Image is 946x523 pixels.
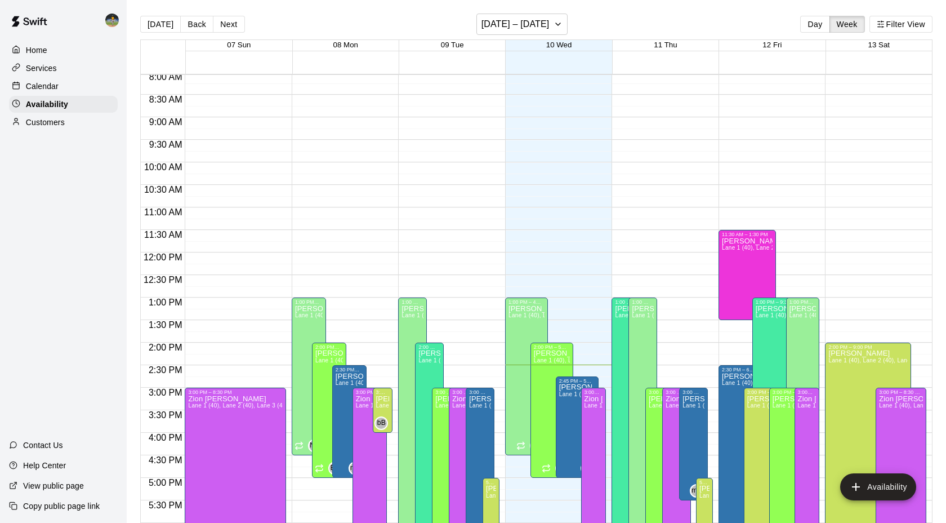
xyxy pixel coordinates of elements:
div: 3:00 PM – 4:00 PM [376,389,390,395]
button: Back [180,16,213,33]
div: 3:00 PM – 9:00 PM [773,389,809,395]
div: 5:00 PM – 9:00 PM [699,480,709,485]
button: 11 Thu [654,41,677,49]
img: Mike Morrison III [105,14,119,27]
div: 2:00 PM – 5:00 PM [534,344,570,350]
div: 1:00 PM – 9:30 PM [756,299,806,305]
div: 11:30 AM – 1:30 PM: Available [719,230,776,320]
span: 10:00 AM [141,162,185,172]
span: bB [377,418,386,429]
p: Copy public page link [23,500,100,512]
div: 2:30 PM – 6:30 PM [722,367,758,373]
div: 2:45 PM – 5:00 PM [559,378,595,384]
span: 11:30 AM [141,230,185,240]
div: 3:00 PM – 9:00 PM [435,389,457,395]
p: Customers [26,117,65,128]
span: 12:30 PM [141,275,185,285]
span: Lane 1 (40), Lane 2 (40), Lane 3 (40), Lane 4 (65), Lane 5 (65), Lane 6 (65), speed agility/weigh... [418,357,693,364]
button: [DATE] [140,16,181,33]
span: 11:00 AM [141,207,185,217]
span: Lane 1 (40), Lane 2 (40), Lane 3 (40), Lane 4 (65), Lane 5 (65), Lane 6 (65), speed agility/weigh... [534,357,808,364]
div: 1:00 PM – 9:00 PM [632,299,654,305]
div: 1:00 PM – 4:30 PM: Available [505,298,548,455]
span: Lane 1 (40), Lane 2 (40), Lane 3 (40), Lane 4 (65), Lane 5 (65), Lane 6 (65), speed agility/weigh... [295,312,569,318]
div: 2:30 PM – 5:00 PM: Available [332,365,367,478]
span: 9:00 AM [146,117,185,127]
span: 12:00 PM [141,252,185,262]
div: Home [9,42,118,59]
div: 1:00 PM – 4:30 PM [295,299,323,305]
button: 07 Sun [227,41,251,49]
span: 1:00 PM [146,298,185,307]
span: NV [310,440,319,451]
div: 3:00 PM – 6:30 PM [469,389,491,395]
button: Week [829,16,865,33]
span: mg [350,463,360,474]
span: Lane 1 (40), Lane 2 (40), Lane 3 (40), Lane 4 (65), Lane 5 (65), Lane 6 (65), speed agility/weigh... [632,312,906,318]
p: Contact Us [23,440,63,451]
span: 3:30 PM [146,410,185,420]
div: brennan Boone [374,416,388,430]
div: 3:00 PM – 9:00 PM [747,389,783,395]
div: 3:00 PM – 4:00 PM: Available [373,388,393,433]
div: 3:00 PM – 8:30 PM [798,389,816,395]
span: 4:00 PM [146,433,185,442]
div: 3:00 PM – 8:30 PM [879,389,923,395]
div: 2:00 PM – 5:00 PM: Available [530,343,573,478]
button: 09 Tue [441,41,464,49]
span: 5:00 PM [146,478,185,487]
span: Lane 1 (40), Lane 2 (40), Lane 3 (40), Lane 4 (65), Lane 5 (65), Lane 6 (65), speed agility/weigh... [649,402,923,409]
span: 4:30 PM [146,455,185,465]
p: Services [26,63,57,74]
p: Calendar [26,81,59,92]
div: 2:00 PM – 9:00 PM [828,344,908,350]
span: 10:30 AM [141,185,185,194]
span: 2:30 PM [146,365,185,375]
a: Services [9,60,118,77]
div: 1:00 PM – 9:30 PM [615,299,637,305]
div: 2:30 PM – 5:00 PM [336,367,363,373]
div: 2:00 PM – 9:30 PM [418,344,440,350]
span: Lane 1 (40), Lane 2 (40), Lane 3 (40), Lane 4 (65), Lane 5 (65), Lane 6 (65), speed agility/weigh... [435,402,709,409]
a: Calendar [9,78,118,95]
span: Lane 1 (40), Lane 2 (40), Lane 3 (40), Lane 4 (65), Lane 5 (65), Lane 6 (65), speed agility/weigh... [584,402,859,409]
span: 8:30 AM [146,95,185,104]
button: add [840,473,916,500]
span: Lane 1 (40), Lane 2 (40), Lane 3 (40), Lane 4 (65), Lane 5 (65), Lane 6 (65), speed agility/weigh... [376,402,650,409]
span: Lane 1 (40), Lane 2 (40), Lane 3 (40), Lane 4 (65), Lane 5 (65), Lane 6 (65), speed agility/weigh... [508,312,783,318]
h6: [DATE] – [DATE] [481,16,550,32]
button: Filter View [869,16,932,33]
span: Lane 1 (40), Lane 2 (40), Lane 3 (40), Lane 4 (65), Lane 5 (65), Lane 6 (65), speed agility/weigh... [469,402,743,409]
span: Lane 1 (40), Lane 2 (40), Lane 3 (40), Lane 4 (65), Lane 5 (65), Lane 6 (65), speed agility/weigh... [401,312,676,318]
span: Lane 1 (40), Lane 2 (40), Lane 3 (40), Lane 4 (65), Lane 5 (65), Lane 6 (65), speed agility/weigh... [188,402,462,409]
button: 10 Wed [546,41,572,49]
div: 2:00 PM – 5:00 PM [315,344,343,350]
button: 12 Fri [762,41,782,49]
p: Home [26,45,47,56]
span: Lane 1 (40), Lane 2 (40), Lane 3 (40), Lane 4 (65), Lane 5 (65), Lane 6 (65), speed agility/weigh... [559,391,833,397]
div: 2:00 PM – 5:00 PM: Available [312,343,346,478]
span: Lane 1 (40), Lane 2 (40), Lane 3 (40), Lane 4 (65), Lane 5 (65), Lane 6 (65), speed agility/weigh... [356,402,630,409]
a: Availability [9,96,118,113]
span: Lane 1 (40), Lane 2 (40), Lane 3 (40), Lane 4 (65), Lane 5 (65), Lane 6 (65), speed agility/weigh... [486,493,760,499]
div: 1:00 PM – 4:30 PM [508,299,545,305]
span: 9:30 AM [146,140,185,149]
div: 3:00 PM – 5:30 PM [682,389,704,395]
div: matt gonzalez [349,462,362,475]
div: 3:00 PM – 8:30 PM [666,389,688,395]
span: Recurring availability [542,464,551,473]
a: Customers [9,114,118,131]
span: 8:00 AM [146,72,185,82]
span: mg [691,485,701,497]
div: 1:00 PM – 8:00 PM [789,299,816,305]
button: Day [800,16,829,33]
p: View public page [23,480,84,491]
span: 08 Mon [333,41,358,49]
span: Lane 1 (40), Lane 2 (40), Lane 3 (40), Lane 4 (65), Lane 5 (65), Lane 6 (65), speed agility/weigh... [315,357,590,364]
div: 5:00 PM – 9:00 PM [486,480,496,485]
